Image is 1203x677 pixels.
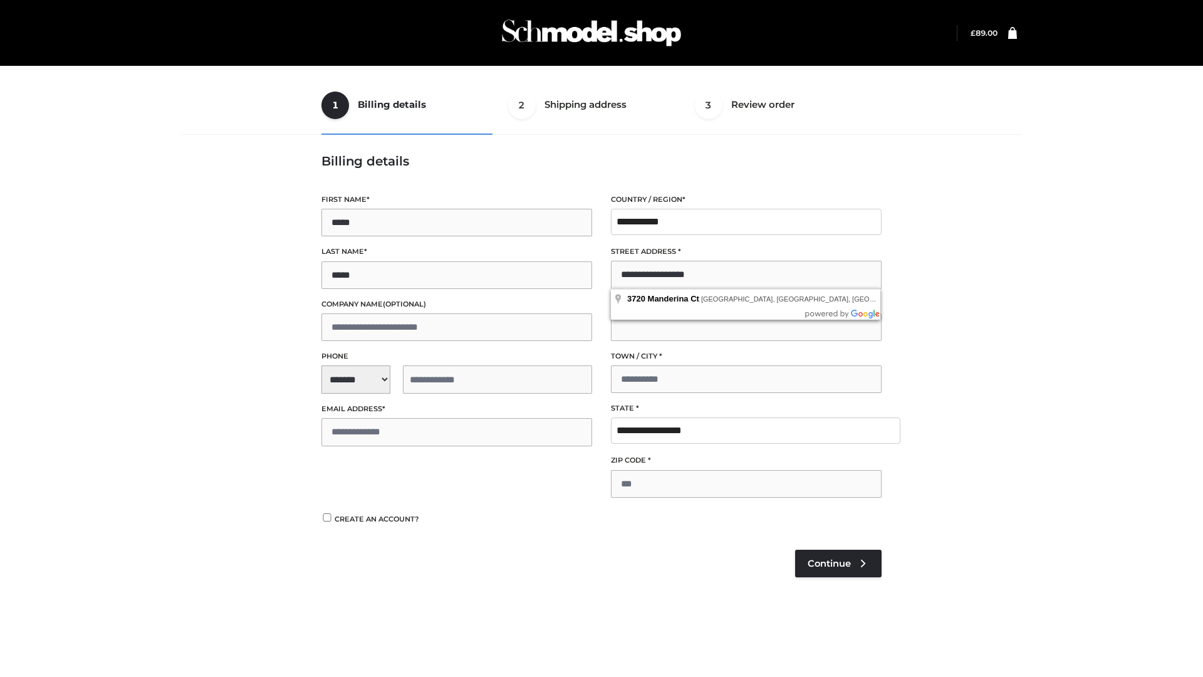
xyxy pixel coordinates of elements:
[321,403,592,415] label: Email address
[321,194,592,206] label: First name
[648,294,699,303] span: Manderina Ct
[335,515,419,523] span: Create an account?
[321,154,882,169] h3: Billing details
[611,402,882,414] label: State
[611,350,882,362] label: Town / City
[611,194,882,206] label: Country / Region
[321,350,592,362] label: Phone
[321,513,333,522] input: Create an account?
[795,550,882,577] a: Continue
[808,558,851,569] span: Continue
[383,300,426,308] span: (optional)
[971,28,997,38] a: £89.00
[497,8,685,58] img: Schmodel Admin 964
[701,295,924,303] span: [GEOGRAPHIC_DATA], [GEOGRAPHIC_DATA], [GEOGRAPHIC_DATA]
[971,28,976,38] span: £
[971,28,997,38] bdi: 89.00
[627,294,645,303] span: 3720
[611,246,882,258] label: Street address
[611,454,882,466] label: ZIP Code
[321,298,592,310] label: Company name
[321,246,592,258] label: Last name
